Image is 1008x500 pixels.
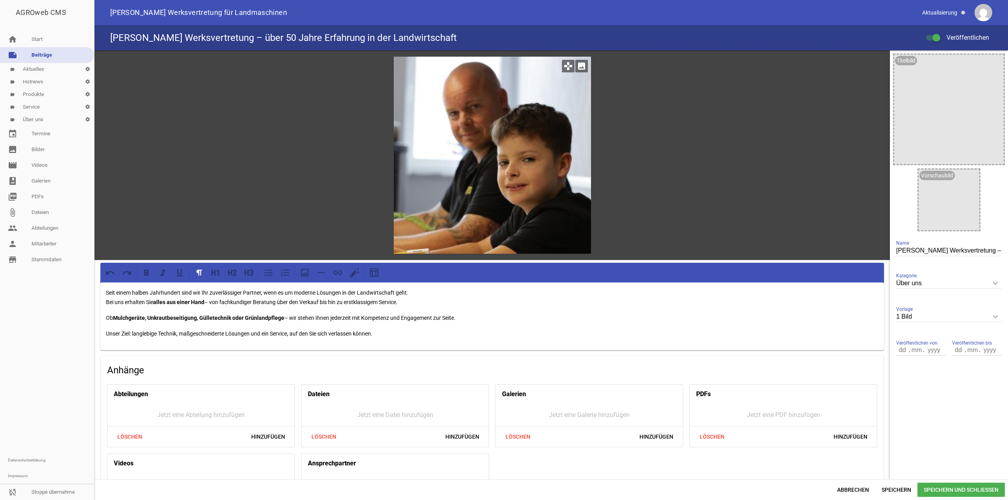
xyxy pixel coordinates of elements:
h4: Abteilungen [114,388,148,400]
span: Abbrechen [831,483,875,497]
i: store_mall_directory [8,255,17,264]
p: Seit einem halben Jahrhundert sind wir Ihr zuverlässiger Partner, wenn es um moderne Lösungen in ... [106,288,878,307]
i: attach_file [8,208,17,217]
i: picture_as_pdf [8,192,17,201]
strong: Mulchgeräte, Unkrautbeseitigung, Gülletechnik oder Grünlandpflege [113,315,284,321]
i: settings [81,113,94,126]
h4: [PERSON_NAME] Werksvertretung – über 50 Jahre Erfahrung in der Landwirtschaft [110,31,457,44]
input: yyyy [924,345,943,355]
i: settings [81,63,94,76]
div: Vorschaubild [919,171,955,180]
i: games [562,60,574,72]
input: dd [896,345,910,355]
i: settings [81,76,94,88]
input: mm [965,345,980,355]
span: Veröffentlichen bis [952,339,992,347]
span: Veröffentlichen [937,34,989,41]
strong: alles aus einer Hand [153,299,204,305]
span: Löschen [693,430,731,444]
div: Jetzt eine Datei hinzufügen [302,404,489,426]
span: Veröffentlichen von [896,339,938,347]
i: label [10,117,15,122]
div: Jetzt eine Abteilung hinzufügen [107,404,295,426]
h4: Anhänge [107,364,877,376]
div: Jetzt einen Ansprechpartner hinzufügen [302,473,489,495]
div: Titelbild [895,56,917,65]
i: movie [8,161,17,170]
i: person [8,239,17,249]
span: [PERSON_NAME] Werksvertretung für Landmaschinen [110,9,287,16]
i: people [8,223,17,233]
i: settings [81,88,94,101]
i: note [8,50,17,60]
i: settings [81,101,94,113]
i: label [10,79,15,85]
span: Hinzufügen [439,430,485,444]
span: Hinzufügen [245,430,291,444]
div: Jetzt ein Video hinzufügen [107,473,295,495]
i: label [10,105,15,110]
span: Hinzufügen [827,430,874,444]
i: image [575,60,588,72]
input: dd [952,345,965,355]
i: sync_disabled [8,487,17,497]
input: yyyy [980,345,999,355]
i: home [8,35,17,44]
i: keyboard_arrow_down [989,277,1002,290]
div: Jetzt eine PDF hinzufügen [690,404,877,426]
i: label [10,92,15,97]
span: Löschen [111,430,148,444]
div: Jetzt eine Galerie hinzufügen [496,404,683,426]
i: photo_album [8,176,17,186]
h4: Videos [114,457,133,470]
span: Löschen [305,430,343,444]
i: label [10,67,15,72]
span: Speichern [875,483,917,497]
span: Löschen [499,430,537,444]
h4: PDFs [696,388,711,400]
span: Hinzufügen [633,430,680,444]
i: keyboard_arrow_down [989,310,1002,323]
p: Ob – wir stehen Ihnen jederzeit mit Kompetenz und Engagement zur Seite. [106,313,878,323]
h4: Dateien [308,388,330,400]
i: event [8,129,17,138]
i: image [8,145,17,154]
h4: Galerien [502,388,526,400]
input: mm [910,345,924,355]
p: Unser Ziel: langlebige Technik, maßgeschneiderte Lösungen und ein Service, auf den Sie sich verla... [106,329,878,338]
h4: Ansprechpartner [308,457,356,470]
span: Speichern und Schließen [917,483,1005,497]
